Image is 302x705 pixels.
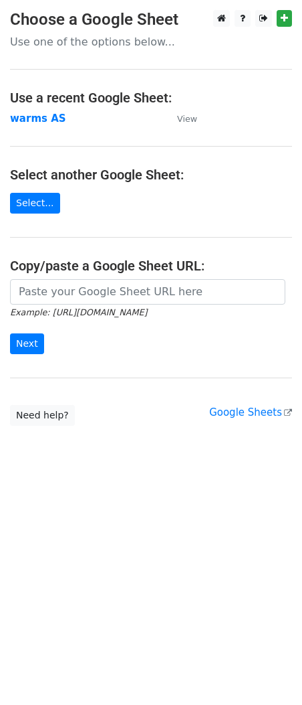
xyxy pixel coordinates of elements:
a: warms AS [10,112,66,125]
small: Example: [URL][DOMAIN_NAME] [10,307,147,317]
small: View [177,114,197,124]
a: Select... [10,193,60,214]
a: Google Sheets [209,406,292,418]
iframe: Chat Widget [235,641,302,705]
h3: Choose a Google Sheet [10,10,292,29]
h4: Select another Google Sheet: [10,167,292,183]
input: Next [10,333,44,354]
h4: Use a recent Google Sheet: [10,90,292,106]
a: Need help? [10,405,75,426]
h4: Copy/paste a Google Sheet URL: [10,258,292,274]
a: View [164,112,197,125]
p: Use one of the options below... [10,35,292,49]
input: Paste your Google Sheet URL here [10,279,285,305]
